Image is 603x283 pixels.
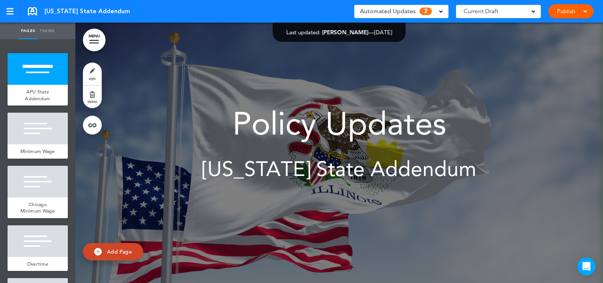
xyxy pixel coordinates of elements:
[83,63,102,85] a: style
[44,7,130,15] span: [US_STATE] State Addendum
[419,8,432,15] span: 2
[94,248,102,255] img: add.svg
[27,261,48,267] span: Overtime
[83,29,106,51] a: MENU
[374,29,392,36] span: [DATE]
[25,89,50,102] span: APU State Addendum
[89,76,96,81] span: style
[8,257,68,271] a: Overtime
[322,29,369,36] span: [PERSON_NAME]
[38,23,57,39] a: Theme
[83,243,143,261] a: Add Page
[19,23,38,39] a: Pages
[87,99,97,104] span: delete
[233,105,446,142] span: Policy Updates
[8,197,68,218] a: Chicago Minimum Wage
[20,148,55,155] span: Minimum Wage
[20,201,55,214] span: Chicago Minimum Wage
[360,6,416,17] span: Automated Updates
[554,4,578,18] a: Publish
[577,257,595,275] div: Open Intercom Messenger
[8,144,68,159] a: Minimum Wage
[286,29,392,35] div: —
[286,29,321,36] span: Last updated:
[464,6,498,17] span: Current Draft
[83,86,102,108] a: delete
[107,248,132,255] span: Add Page
[8,85,68,106] a: APU State Addendum
[202,157,476,181] span: [US_STATE] State Addendum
